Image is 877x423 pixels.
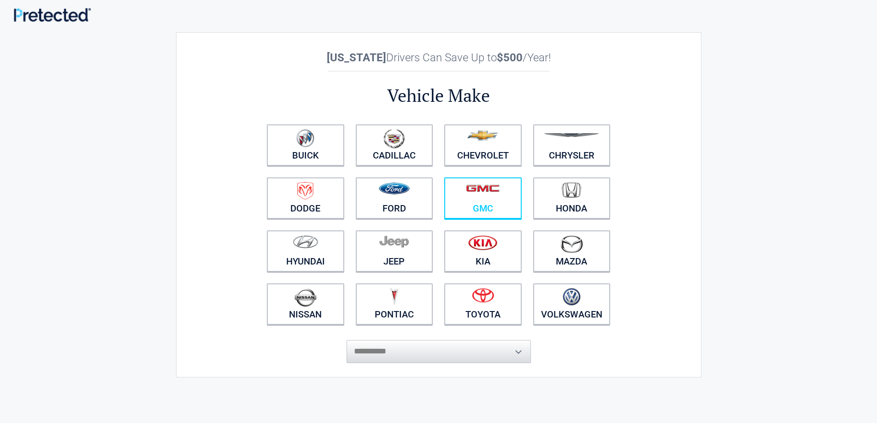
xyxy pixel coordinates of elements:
[261,84,616,107] h2: Vehicle Make
[444,283,522,325] a: Toyota
[267,124,344,166] a: Buick
[379,182,410,194] img: ford
[533,283,611,325] a: Volkswagen
[444,124,522,166] a: Chevrolet
[562,182,581,198] img: honda
[497,51,523,64] b: $500
[466,184,500,192] img: gmc
[467,130,498,141] img: chevrolet
[533,230,611,272] a: Mazda
[261,51,616,64] h2: Drivers Can Save Up to /Year
[14,8,91,22] img: Main Logo
[356,124,433,166] a: Cadillac
[267,283,344,325] a: Nissan
[444,230,522,272] a: Kia
[444,177,522,219] a: GMC
[294,288,317,307] img: nissan
[468,235,497,250] img: kia
[267,177,344,219] a: Dodge
[533,177,611,219] a: Honda
[543,133,600,137] img: chrysler
[356,230,433,272] a: Jeep
[293,235,318,248] img: hyundai
[472,288,494,303] img: toyota
[563,288,581,306] img: volkswagen
[533,124,611,166] a: Chrysler
[297,182,313,200] img: dodge
[560,235,583,253] img: mazda
[267,230,344,272] a: Hyundai
[389,288,399,305] img: pontiac
[356,283,433,325] a: Pontiac
[296,129,314,147] img: buick
[356,177,433,219] a: Ford
[379,235,409,248] img: jeep
[383,129,405,148] img: cadillac
[327,51,386,64] b: [US_STATE]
